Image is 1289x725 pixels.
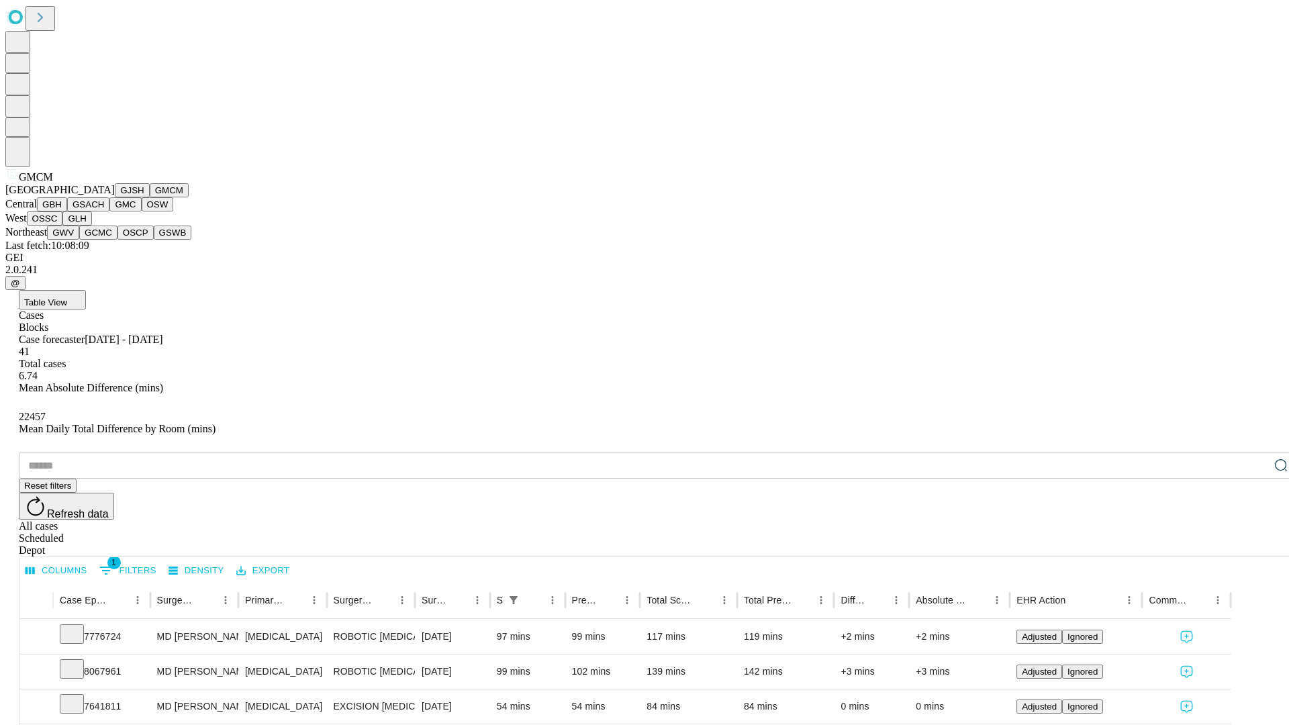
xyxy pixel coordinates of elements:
[19,411,46,422] span: 22457
[572,689,634,724] div: 54 mins
[647,655,730,689] div: 139 mins
[47,508,109,520] span: Refresh data
[744,595,792,606] div: Total Predicted Duration
[841,620,902,654] div: +2 mins
[19,290,86,309] button: Table View
[107,556,121,569] span: 1
[916,689,1003,724] div: 0 mins
[916,595,967,606] div: Absolute Difference
[812,591,830,610] button: Menu
[19,346,30,357] span: 41
[422,655,483,689] div: [DATE]
[497,620,559,654] div: 97 mins
[79,226,117,240] button: GCMC
[60,620,144,654] div: 7776724
[11,278,20,288] span: @
[19,171,53,183] span: GMCM
[1016,665,1062,679] button: Adjusted
[841,689,902,724] div: 0 mins
[715,591,734,610] button: Menu
[286,591,305,610] button: Sort
[24,481,71,491] span: Reset filters
[969,591,988,610] button: Sort
[1190,591,1208,610] button: Sort
[868,591,887,610] button: Sort
[334,595,373,606] div: Surgery Name
[157,620,232,654] div: MD [PERSON_NAME] [PERSON_NAME] Md
[150,183,189,197] button: GMCM
[96,560,160,581] button: Show filters
[1120,591,1139,610] button: Menu
[1067,702,1098,712] span: Ignored
[115,183,150,197] button: GJSH
[1016,699,1062,714] button: Adjusted
[841,655,902,689] div: +3 mins
[887,591,906,610] button: Menu
[5,198,37,209] span: Central
[154,226,192,240] button: GSWB
[245,595,284,606] div: Primary Service
[916,655,1003,689] div: +3 mins
[504,591,523,610] button: Show filters
[504,591,523,610] div: 1 active filter
[393,591,412,610] button: Menu
[197,591,216,610] button: Sort
[62,211,91,226] button: GLH
[422,689,483,724] div: [DATE]
[60,655,144,689] div: 8067961
[5,276,26,290] button: @
[449,591,468,610] button: Sort
[19,479,77,493] button: Reset filters
[117,226,154,240] button: OSCP
[19,334,85,345] span: Case forecaster
[233,561,293,581] button: Export
[647,620,730,654] div: 117 mins
[19,423,216,434] span: Mean Daily Total Difference by Room (mins)
[26,661,46,684] button: Expand
[26,626,46,649] button: Expand
[793,591,812,610] button: Sort
[916,620,1003,654] div: +2 mins
[305,591,324,610] button: Menu
[1062,665,1103,679] button: Ignored
[1208,591,1227,610] button: Menu
[1067,667,1098,677] span: Ignored
[5,226,47,238] span: Northeast
[334,655,408,689] div: ROBOTIC [MEDICAL_DATA]
[1022,702,1057,712] span: Adjusted
[524,591,543,610] button: Sort
[988,591,1006,610] button: Menu
[157,655,232,689] div: MD [PERSON_NAME] [PERSON_NAME] Md
[5,252,1284,264] div: GEI
[245,620,320,654] div: [MEDICAL_DATA]
[19,370,38,381] span: 6.74
[1067,632,1098,642] span: Ignored
[468,591,487,610] button: Menu
[109,197,141,211] button: GMC
[165,561,228,581] button: Density
[618,591,636,610] button: Menu
[5,212,27,224] span: West
[497,655,559,689] div: 99 mins
[27,211,63,226] button: OSSC
[334,689,408,724] div: EXCISION [MEDICAL_DATA] LESION EXCEPT [MEDICAL_DATA] TRUNK ETC 2.1 TO 3.0CM
[37,197,67,211] button: GBH
[216,591,235,610] button: Menu
[422,620,483,654] div: [DATE]
[22,561,91,581] button: Select columns
[572,655,634,689] div: 102 mins
[85,334,162,345] span: [DATE] - [DATE]
[497,595,503,606] div: Scheduled In Room Duration
[245,655,320,689] div: [MEDICAL_DATA]
[24,297,67,307] span: Table View
[334,620,408,654] div: ROBOTIC [MEDICAL_DATA]
[1149,595,1188,606] div: Comments
[744,655,828,689] div: 142 mins
[572,595,598,606] div: Predicted In Room Duration
[572,620,634,654] div: 99 mins
[543,591,562,610] button: Menu
[128,591,147,610] button: Menu
[5,240,89,251] span: Last fetch: 10:08:09
[19,382,163,393] span: Mean Absolute Difference (mins)
[497,689,559,724] div: 54 mins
